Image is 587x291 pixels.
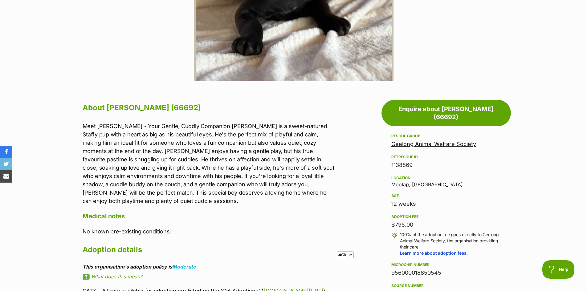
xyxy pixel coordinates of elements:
div: This organisation's adoption policy is [83,264,337,269]
div: PetRescue ID [391,155,501,160]
p: 100% of the adoption fee goes directly to Geelong Animal Welfare Society, the organisation provid... [400,232,501,256]
span: Close [337,252,353,258]
div: 956000018850545 [391,269,501,277]
h2: Adoption details [83,243,337,257]
a: Learn more about adoption fees [400,250,467,256]
h2: About [PERSON_NAME] (66692) [83,101,337,115]
div: $795.00 [391,220,501,229]
p: Meet [PERSON_NAME] - Your Gentle, Cuddly Companion [PERSON_NAME] is a sweet-natured Staffy pup wi... [83,122,337,205]
iframe: Advertisement [144,260,443,288]
div: Moolap, [GEOGRAPHIC_DATA] [391,174,501,187]
div: 12 weeks [391,200,501,208]
div: Adoption fee [391,214,501,219]
div: Microchip number [391,262,501,267]
a: Enquire about [PERSON_NAME] (66692) [381,100,511,126]
div: Source number [391,283,501,288]
a: Geelong Animal Welfare Society [391,141,476,147]
div: Location [391,176,501,180]
h4: Medical notes [83,212,337,220]
div: Age [391,193,501,198]
iframe: Help Scout Beacon - Open [542,260,575,279]
a: What does this mean? [83,274,337,279]
div: Rescue group [391,134,501,139]
p: No known pre-existing conditions. [83,227,337,236]
div: 1138869 [391,161,501,169]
